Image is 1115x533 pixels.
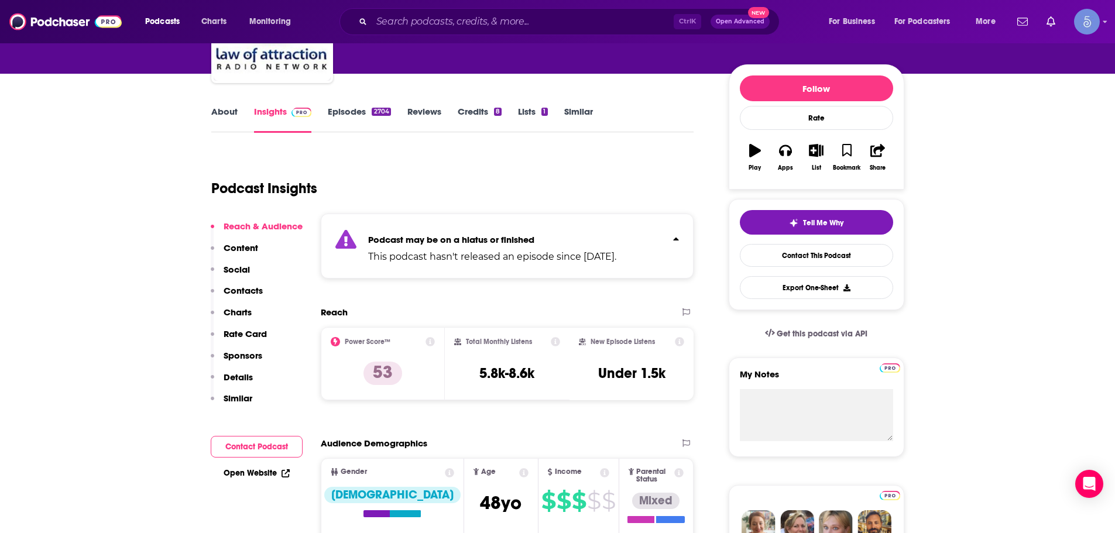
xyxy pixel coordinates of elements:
button: Apps [770,136,801,178]
span: Open Advanced [716,19,764,25]
button: Open AdvancedNew [711,15,770,29]
button: Details [211,372,253,393]
button: Contact Podcast [211,436,303,458]
button: tell me why sparkleTell Me Why [740,210,893,235]
button: List [801,136,831,178]
button: open menu [137,12,195,31]
p: Charts [224,307,252,318]
p: Sponsors [224,350,262,361]
button: Show profile menu [1074,9,1100,35]
img: Podchaser - Follow, Share and Rate Podcasts [9,11,122,33]
a: About [211,106,238,133]
a: Open Website [224,468,290,478]
button: Share [862,136,893,178]
a: Credits8 [458,106,502,133]
p: Details [224,372,253,383]
button: Sponsors [211,350,262,372]
a: Reviews [407,106,441,133]
a: InsightsPodchaser Pro [254,106,312,133]
button: Social [211,264,250,286]
span: Ctrl K [674,14,701,29]
label: My Notes [740,369,893,389]
div: Rate [740,106,893,130]
p: Social [224,264,250,275]
h2: Power Score™ [345,338,390,346]
a: Get this podcast via API [756,319,877,348]
span: Monitoring [249,13,291,30]
img: Podchaser Pro [880,363,900,373]
span: Logged in as Spiral5-G1 [1074,9,1100,35]
span: $ [587,491,601,510]
strong: Podcast may be on a hiatus or finished [368,234,534,245]
span: Charts [201,13,227,30]
button: Content [211,242,258,264]
div: 2704 [372,108,390,116]
div: Open Intercom Messenger [1075,470,1103,498]
button: Export One-Sheet [740,276,893,299]
div: List [812,164,821,171]
div: Bookmark [833,164,860,171]
span: $ [602,491,615,510]
span: Age [481,468,496,476]
p: Contacts [224,285,263,296]
section: Click to expand status details [321,214,694,278]
a: Contact This Podcast [740,244,893,267]
img: tell me why sparkle [789,218,798,228]
button: Follow [740,75,893,101]
h1: Podcast Insights [211,180,317,197]
span: $ [557,491,571,510]
span: Podcasts [145,13,180,30]
div: 8 [494,108,502,116]
a: Show notifications dropdown [1042,12,1060,32]
button: Similar [211,393,252,414]
img: Podchaser Pro [880,491,900,500]
a: Show notifications dropdown [1013,12,1032,32]
button: Play [740,136,770,178]
a: Lists1 [518,106,547,133]
p: Rate Card [224,328,267,339]
span: For Business [829,13,875,30]
span: 48 yo [480,491,522,514]
input: Search podcasts, credits, & more... [372,12,674,31]
p: This podcast hasn't released an episode since [DATE]. [368,250,616,264]
div: [DEMOGRAPHIC_DATA] [324,487,461,503]
div: Play [749,164,761,171]
a: Pro website [880,362,900,373]
h2: Audience Demographics [321,438,427,449]
button: Bookmark [832,136,862,178]
h3: Under 1.5k [598,364,665,382]
div: Search podcasts, credits, & more... [351,8,791,35]
a: Similar [564,106,593,133]
span: Tell Me Why [803,218,843,228]
div: 1 [541,108,547,116]
img: Podchaser Pro [291,108,312,117]
div: Share [870,164,886,171]
h3: 5.8k-8.6k [479,364,534,382]
span: $ [572,491,586,510]
h2: Reach [321,307,348,318]
span: Gender [341,468,367,476]
div: Apps [778,164,793,171]
button: Contacts [211,285,263,307]
img: User Profile [1074,9,1100,35]
div: Mixed [632,493,680,509]
button: open menu [241,12,306,31]
p: Similar [224,393,252,404]
a: Episodes2704 [328,106,390,133]
span: Income [555,468,582,476]
button: open menu [887,12,968,31]
button: Reach & Audience [211,221,303,242]
a: Pro website [880,489,900,500]
button: Charts [211,307,252,328]
span: New [748,7,769,18]
span: $ [541,491,555,510]
h2: Total Monthly Listens [466,338,532,346]
button: open menu [968,12,1010,31]
p: 53 [363,362,402,385]
span: Parental Status [636,468,673,483]
span: More [976,13,996,30]
span: Get this podcast via API [777,329,867,339]
a: Charts [194,12,234,31]
button: open menu [821,12,890,31]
